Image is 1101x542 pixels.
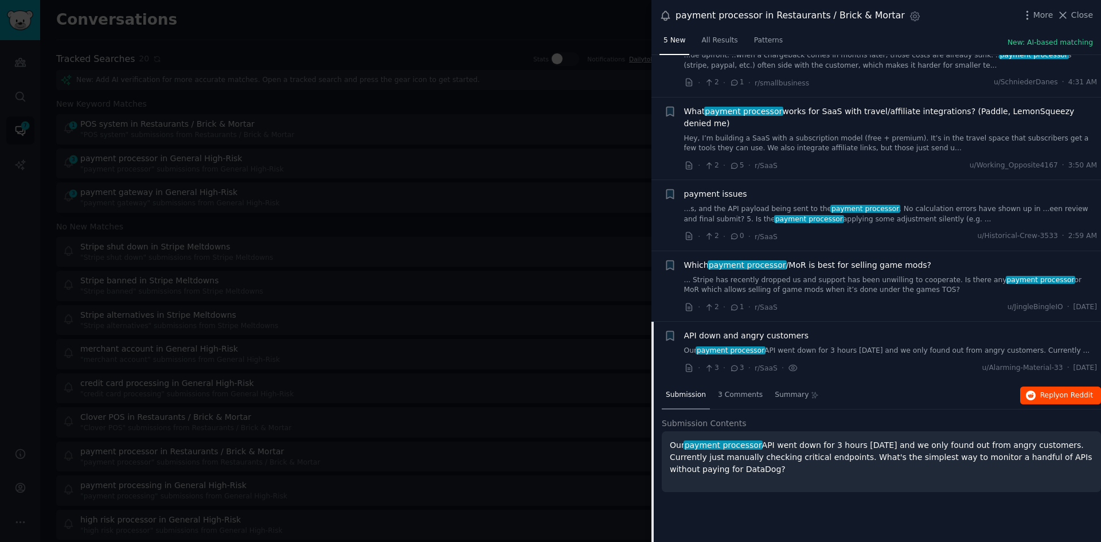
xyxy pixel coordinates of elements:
span: u/Alarming-Material-33 [982,363,1063,373]
span: · [748,301,751,313]
span: u/Historical-Crew-3533 [978,231,1058,241]
span: 5 [729,161,744,171]
span: r/SaaS [755,162,778,170]
span: payment processor [830,205,900,213]
p: Our API went down for 3 hours [DATE] and we only found out from angry customers. Currently just m... [670,439,1093,475]
span: · [698,362,700,374]
span: 4:31 AM [1068,77,1097,88]
span: 1 [729,77,744,88]
span: Submission [666,390,706,400]
button: More [1021,9,1053,21]
span: · [782,362,784,374]
a: Whatpayment processorworks for SaaS with travel/affiliate integrations? (Paddle, LemonSqueezy den... [684,106,1098,130]
span: 3 [704,363,719,373]
a: Ourpayment processorAPI went down for 3 hours [DATE] and we only found out from angry customers. ... [684,346,1098,356]
span: 2:59 AM [1068,231,1097,241]
span: u/Working_Opposite4167 [970,161,1058,171]
span: Submission Contents [662,418,747,430]
span: r/smallbusiness [755,79,809,87]
span: · [748,362,751,374]
span: · [698,77,700,89]
span: r/SaaS [755,364,778,372]
a: All Results [697,32,741,55]
span: · [698,231,700,243]
span: 0 [729,231,744,241]
span: 5 New [663,36,685,46]
a: API down and angry customers [684,330,809,342]
span: Summary [775,390,809,400]
span: · [1062,77,1064,88]
span: Reply [1040,391,1093,401]
span: 3:50 AM [1068,161,1097,171]
span: 2 [704,302,719,313]
span: · [698,301,700,313]
span: All Results [701,36,737,46]
a: ...s, and the API payload being sent to thepayment processor. No calculation errors have shown up... [684,204,1098,224]
button: Replyon Reddit [1020,387,1101,405]
span: What works for SaaS with travel/affiliate integrations? (Paddle, LemonSqueezy denied me) [684,106,1098,130]
span: · [748,77,751,89]
span: 2 [704,231,719,241]
a: Patterns [750,32,787,55]
span: payment processor [999,51,1069,59]
span: · [1067,363,1069,373]
span: 3 [729,363,744,373]
span: · [723,301,725,313]
span: Patterns [754,36,783,46]
div: payment processor in Restaurants / Brick & Mortar [676,9,905,23]
span: payment processor [684,440,763,450]
span: · [723,77,725,89]
span: payment processor [696,346,766,354]
span: · [723,159,725,171]
span: payment processor [704,107,783,116]
span: u/SchniederDanes [994,77,1058,88]
button: New: AI-based matching [1008,38,1093,48]
span: r/SaaS [755,303,778,311]
span: 2 [704,77,719,88]
span: · [748,231,751,243]
span: · [1062,161,1064,171]
span: · [748,159,751,171]
a: Hey, I’m building a SaaS with a subscription model (free + premium). It’s in the travel space tha... [684,134,1098,154]
span: on Reddit [1060,391,1093,399]
span: 2 [704,161,719,171]
span: More [1033,9,1053,21]
span: u/JingleBingleIO [1008,302,1063,313]
span: Close [1071,9,1093,21]
span: 3 Comments [718,390,763,400]
a: ... Stripe has recently dropped us and support has been unwilling to cooperate. Is there anypayme... [684,275,1098,295]
span: payment processor [1006,276,1076,284]
span: Which /MoR is best for selling game mods? [684,259,932,271]
a: Whichpayment processor/MoR is best for selling game mods? [684,259,932,271]
a: ...de upfront. ..when a chargeback comes in months later, those costs are already sunk. ..payment... [684,50,1098,71]
a: payment issues [684,188,747,200]
span: · [1062,231,1064,241]
span: · [698,159,700,171]
a: 5 New [659,32,689,55]
span: payment processor [774,215,844,223]
span: payment processor [708,260,787,270]
span: 1 [729,302,744,313]
span: [DATE] [1073,363,1097,373]
span: · [1067,302,1069,313]
span: · [723,362,725,374]
button: Close [1057,9,1093,21]
span: [DATE] [1073,302,1097,313]
span: · [723,231,725,243]
span: r/SaaS [755,233,778,241]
